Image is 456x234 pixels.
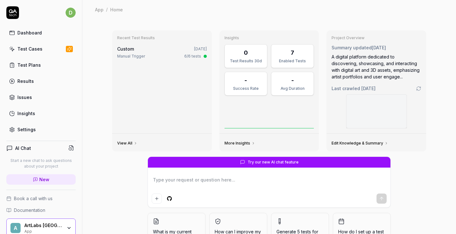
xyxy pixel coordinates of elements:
[117,53,145,59] div: Manual Trigger
[117,141,137,146] a: View All
[332,45,372,50] span: Summary updated
[244,48,248,57] div: 0
[6,158,76,169] p: Start a new chat to ask questions about your project
[6,195,76,202] a: Book a call with us
[117,46,134,52] span: Custom
[39,176,49,183] span: New
[6,107,76,120] a: Insights
[275,86,310,91] div: Avg Duration
[225,35,314,40] h3: Insights
[225,141,255,146] a: More Insights
[24,228,62,233] div: App
[291,48,294,57] div: 7
[332,141,388,146] a: Edit Knowledge & Summary
[6,43,76,55] a: Test Cases
[291,76,294,84] div: -
[6,91,76,103] a: Issues
[24,223,62,228] div: ArtLabs Europe
[17,46,42,52] div: Test Cases
[6,174,76,185] a: New
[248,159,299,165] span: Try our new AI chat feature
[17,78,34,84] div: Results
[17,110,35,117] div: Insights
[6,207,76,213] a: Documentation
[152,194,162,204] button: Add attachment
[17,126,36,133] div: Settings
[6,59,76,71] a: Test Plans
[110,6,123,13] div: Home
[346,95,407,128] img: Screenshot
[229,86,263,91] div: Success Rate
[332,53,421,80] div: A digital platform dedicated to discovering, showcasing, and interacting with digital art and 3D ...
[332,85,376,92] span: Last crawled
[14,195,53,202] span: Book a call with us
[194,46,207,51] time: [DATE]
[106,6,108,13] div: /
[332,35,421,40] h3: Project Overview
[361,86,376,91] time: [DATE]
[275,58,310,64] div: Enabled Tests
[66,6,76,19] button: d
[14,207,45,213] span: Documentation
[6,75,76,87] a: Results
[117,35,207,40] h3: Recent Test Results
[244,76,247,84] div: -
[17,94,32,101] div: Issues
[17,29,42,36] div: Dashboard
[95,6,104,13] div: App
[6,27,76,39] a: Dashboard
[116,44,208,60] a: Custom[DATE]Manual Trigger6/6 tests
[17,62,41,68] div: Test Plans
[372,45,386,50] time: [DATE]
[6,123,76,136] a: Settings
[15,145,31,151] h4: AI Chat
[184,53,201,59] div: 6/6 tests
[416,86,421,91] a: Go to crawling settings
[10,223,21,233] span: A
[229,58,263,64] div: Test Results 30d
[66,8,76,18] span: d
